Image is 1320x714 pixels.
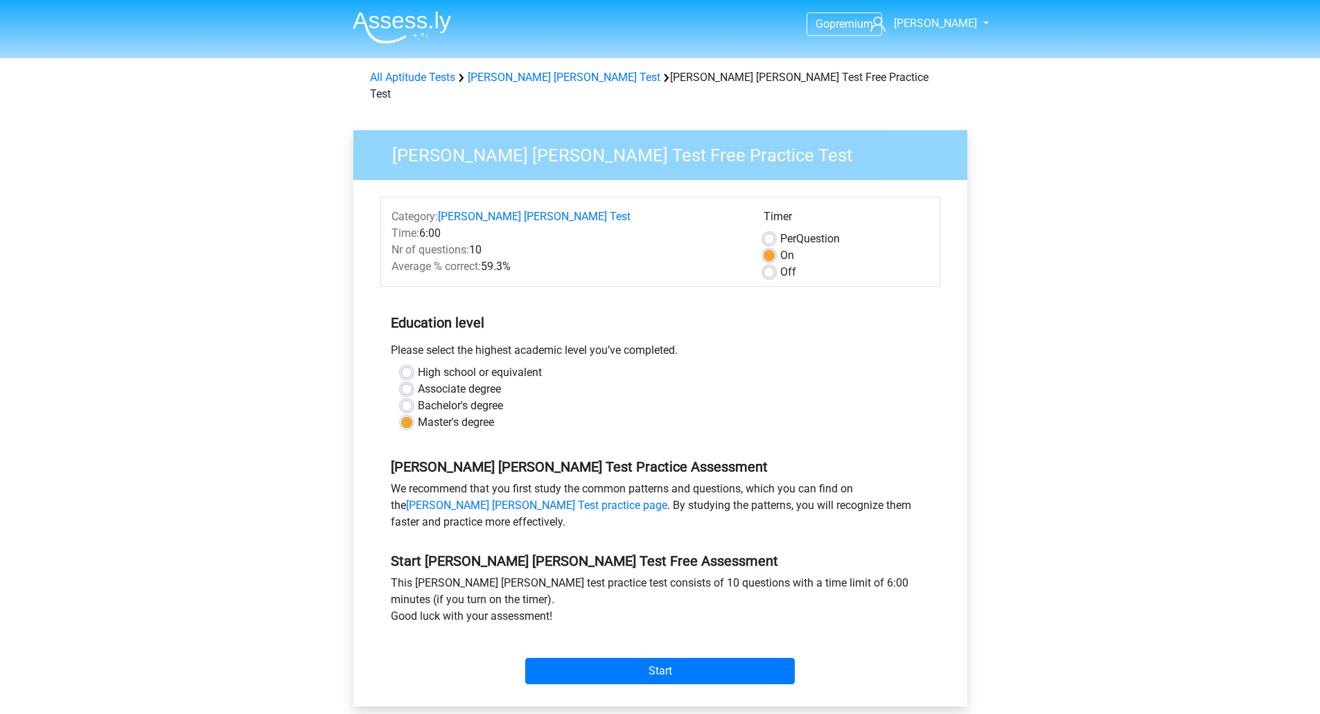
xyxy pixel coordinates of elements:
[438,210,631,223] a: [PERSON_NAME] [PERSON_NAME] Test
[381,242,753,258] div: 10
[780,264,796,280] label: Off
[391,243,469,256] span: Nr of questions:
[807,15,881,33] a: Gopremium
[391,226,419,240] span: Time:
[370,71,455,84] a: All Aptitude Tests
[780,247,794,264] label: On
[391,458,930,475] h5: [PERSON_NAME] [PERSON_NAME] Test Practice Assessment
[894,17,977,30] span: [PERSON_NAME]
[468,71,660,84] a: [PERSON_NAME] [PERSON_NAME] Test
[364,69,956,102] div: [PERSON_NAME] [PERSON_NAME] Test Free Practice Test
[780,231,840,247] label: Question
[764,208,929,231] div: Timer
[381,225,753,242] div: 6:00
[380,342,940,364] div: Please select the highest academic level you’ve completed.
[418,414,494,431] label: Master's degree
[391,309,930,337] h5: Education level
[381,258,753,275] div: 59.3%
[353,11,451,44] img: Assessly
[418,381,501,398] label: Associate degree
[525,658,795,684] input: Start
[865,15,978,32] a: [PERSON_NAME]
[380,575,940,630] div: This [PERSON_NAME] [PERSON_NAME] test practice test consists of 10 questions with a time limit of...
[391,210,438,223] span: Category:
[829,17,873,30] span: premium
[780,232,796,245] span: Per
[391,260,481,273] span: Average % correct:
[418,398,503,414] label: Bachelor's degree
[376,139,957,166] h3: [PERSON_NAME] [PERSON_NAME] Test Free Practice Test
[380,481,940,536] div: We recommend that you first study the common patterns and questions, which you can find on the . ...
[391,553,930,569] h5: Start [PERSON_NAME] [PERSON_NAME] Test Free Assessment
[418,364,542,381] label: High school or equivalent
[816,17,829,30] span: Go
[406,499,667,512] a: [PERSON_NAME] [PERSON_NAME] Test practice page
